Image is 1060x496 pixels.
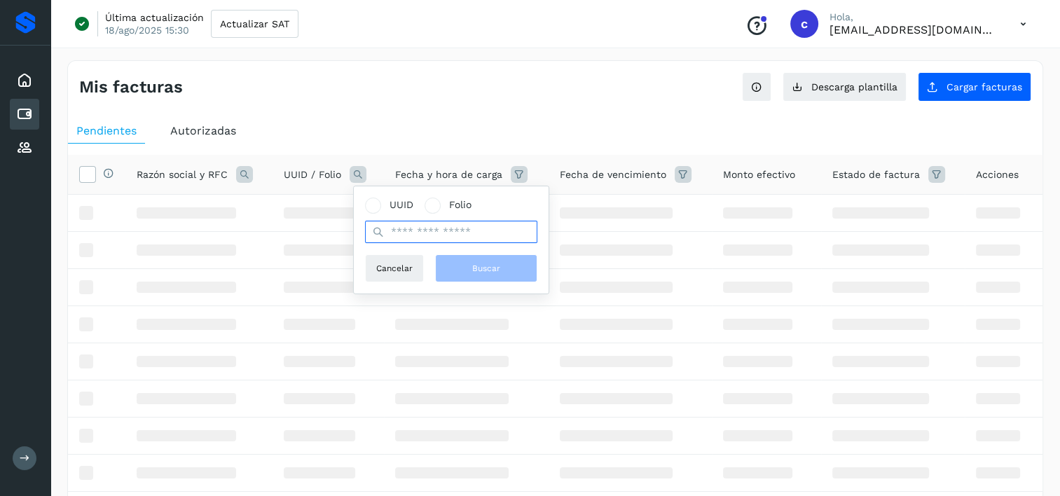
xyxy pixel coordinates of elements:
button: Descarga plantilla [783,72,907,102]
p: Última actualización [105,11,204,24]
span: Cargar facturas [947,82,1022,92]
span: Razón social y RFC [137,167,228,182]
p: Hola, [830,11,998,23]
p: 18/ago/2025 15:30 [105,24,189,36]
span: Actualizar SAT [220,19,289,29]
div: Inicio [10,65,39,96]
span: Fecha de vencimiento [560,167,666,182]
span: Estado de factura [832,167,920,182]
span: Pendientes [76,124,137,137]
button: Actualizar SAT [211,10,298,38]
span: Monto efectivo [723,167,795,182]
span: Acciones [976,167,1019,182]
button: Cargar facturas [918,72,1031,102]
div: Cuentas por pagar [10,99,39,130]
span: Fecha y hora de carga [395,167,502,182]
div: Proveedores [10,132,39,163]
p: cxp@53cargo.com [830,23,998,36]
span: UUID / Folio [284,167,341,182]
h4: Mis facturas [79,77,183,97]
span: Autorizadas [170,124,236,137]
span: Descarga plantilla [811,82,897,92]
